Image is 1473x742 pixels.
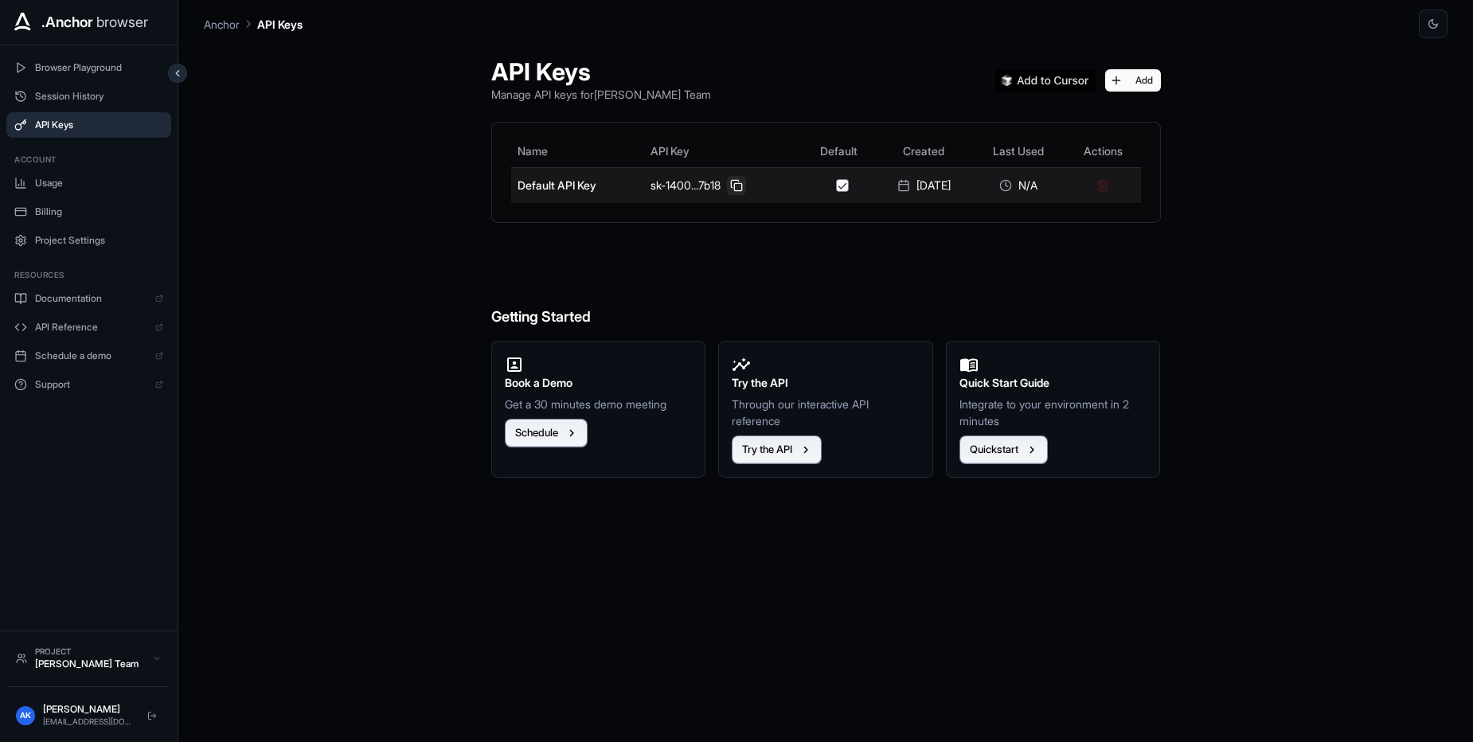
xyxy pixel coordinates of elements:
[803,135,876,167] th: Default
[491,86,711,103] p: Manage API keys for [PERSON_NAME] Team
[20,709,31,721] span: AK
[972,135,1065,167] th: Last Used
[35,292,147,305] span: Documentation
[35,234,163,247] span: Project Settings
[168,64,187,83] button: Collapse sidebar
[732,374,920,392] h2: Try the API
[995,69,1096,92] img: Add anchorbrowser MCP server to Cursor
[35,646,144,658] div: Project
[6,170,171,196] button: Usage
[511,167,645,203] td: Default API Key
[14,269,163,281] h3: Resources
[35,350,147,362] span: Schedule a demo
[6,228,171,253] button: Project Settings
[6,372,171,397] a: Support
[6,343,171,369] a: Schedule a demo
[505,396,693,412] p: Get a 30 minutes demo meeting
[6,199,171,225] button: Billing
[35,321,147,334] span: API Reference
[35,177,163,189] span: Usage
[732,435,822,464] button: Try the API
[204,16,240,33] p: Anchor
[505,419,588,447] button: Schedule
[491,57,711,86] h1: API Keys
[1105,69,1161,92] button: Add
[979,178,1059,193] div: N/A
[732,396,920,429] p: Through our interactive API reference
[876,135,972,167] th: Created
[35,205,163,218] span: Billing
[1065,135,1141,167] th: Actions
[959,435,1048,464] button: Quickstart
[10,10,35,35] img: Anchor Icon
[35,378,147,391] span: Support
[96,11,148,33] span: browser
[727,176,746,195] button: Copy API key
[257,16,303,33] p: API Keys
[35,61,163,74] span: Browser Playground
[6,286,171,311] a: Documentation
[14,154,163,166] h3: Account
[651,176,795,195] div: sk-1400...7b18
[6,84,171,109] button: Session History
[41,11,93,33] span: .Anchor
[505,374,693,392] h2: Book a Demo
[6,314,171,340] a: API Reference
[43,703,135,716] div: [PERSON_NAME]
[6,55,171,80] button: Browser Playground
[43,716,135,728] div: [EMAIL_ADDRESS][DOMAIN_NAME]
[35,658,144,670] div: [PERSON_NAME] Team
[35,90,163,103] span: Session History
[204,15,303,33] nav: breadcrumb
[491,242,1161,329] h6: Getting Started
[35,119,163,131] span: API Keys
[511,135,645,167] th: Name
[959,396,1147,429] p: Integrate to your environment in 2 minutes
[882,178,966,193] div: [DATE]
[8,639,170,677] button: Project[PERSON_NAME] Team
[644,135,802,167] th: API Key
[143,706,162,725] button: Logout
[6,112,171,138] button: API Keys
[959,374,1147,392] h2: Quick Start Guide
